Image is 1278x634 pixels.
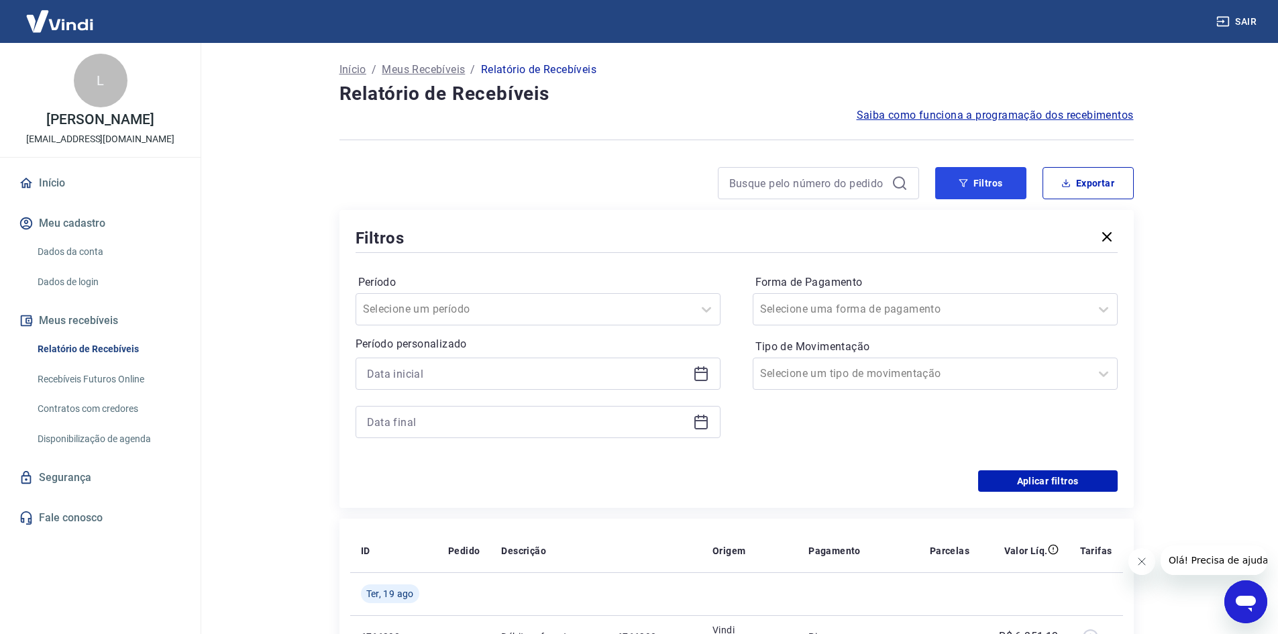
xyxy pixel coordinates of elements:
[501,544,546,558] p: Descrição
[16,209,184,238] button: Meu cadastro
[367,364,688,384] input: Data inicial
[367,412,688,432] input: Data final
[470,62,475,78] p: /
[26,132,174,146] p: [EMAIL_ADDRESS][DOMAIN_NAME]
[729,173,886,193] input: Busque pelo número do pedido
[930,544,969,558] p: Parcelas
[32,238,184,266] a: Dados da conta
[1214,9,1262,34] button: Sair
[978,470,1118,492] button: Aplicar filtros
[712,544,745,558] p: Origem
[1161,545,1267,575] iframe: Mensagem da empresa
[857,107,1134,123] a: Saiba como funciona a programação dos recebimentos
[32,366,184,393] a: Recebíveis Futuros Online
[16,168,184,198] a: Início
[1004,544,1048,558] p: Valor Líq.
[339,81,1134,107] h4: Relatório de Recebíveis
[339,62,366,78] a: Início
[382,62,465,78] a: Meus Recebíveis
[372,62,376,78] p: /
[32,425,184,453] a: Disponibilização de agenda
[358,274,718,290] label: Período
[755,274,1115,290] label: Forma de Pagamento
[356,336,721,352] p: Período personalizado
[8,9,113,20] span: Olá! Precisa de ajuda?
[46,113,154,127] p: [PERSON_NAME]
[1043,167,1134,199] button: Exportar
[366,587,414,600] span: Ter, 19 ago
[16,1,103,42] img: Vindi
[1128,548,1155,575] iframe: Fechar mensagem
[74,54,127,107] div: L
[32,335,184,363] a: Relatório de Recebíveis
[16,306,184,335] button: Meus recebíveis
[32,268,184,296] a: Dados de login
[1224,580,1267,623] iframe: Botão para abrir a janela de mensagens
[16,503,184,533] a: Fale conosco
[448,544,480,558] p: Pedido
[32,395,184,423] a: Contratos com credores
[755,339,1115,355] label: Tipo de Movimentação
[361,544,370,558] p: ID
[481,62,596,78] p: Relatório de Recebíveis
[808,544,861,558] p: Pagamento
[356,227,405,249] h5: Filtros
[16,463,184,492] a: Segurança
[1080,544,1112,558] p: Tarifas
[935,167,1026,199] button: Filtros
